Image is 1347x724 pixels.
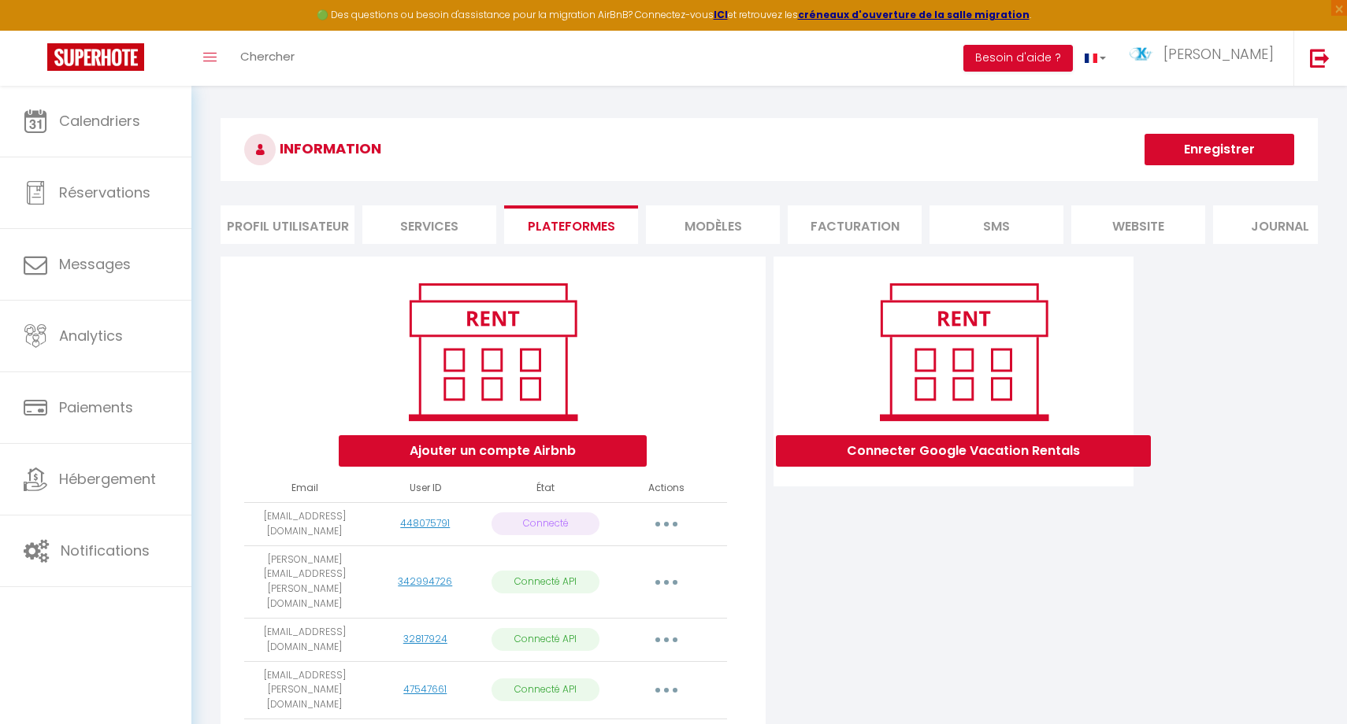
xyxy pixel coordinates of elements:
[59,397,133,417] span: Paiements
[59,111,140,131] span: Calendriers
[492,678,599,701] p: Connecté API
[59,254,131,274] span: Messages
[1145,134,1294,165] button: Enregistrer
[1213,205,1347,244] li: Journal
[492,628,599,651] p: Connecté API
[1310,48,1330,68] img: logout
[240,48,295,65] span: Chercher
[228,31,306,86] a: Chercher
[59,183,150,202] span: Réservations
[798,8,1030,21] a: créneaux d'ouverture de la salle migration
[339,435,647,467] button: Ajouter un compte Airbnb
[504,205,638,244] li: Plateformes
[59,326,123,345] span: Analytics
[1071,205,1205,244] li: website
[485,475,606,502] th: État
[1118,31,1293,86] a: ... [PERSON_NAME]
[1163,44,1274,64] span: [PERSON_NAME]
[963,45,1073,72] button: Besoin d'aide ?
[492,512,599,535] p: Connecté
[403,632,447,645] a: 32817924
[244,618,365,661] td: [EMAIL_ADDRESS][DOMAIN_NAME]
[930,205,1063,244] li: SMS
[221,205,354,244] li: Profil Utilisateur
[863,276,1064,427] img: rent.png
[244,661,365,719] td: [EMAIL_ADDRESS][PERSON_NAME][DOMAIN_NAME]
[61,541,150,560] span: Notifications
[221,118,1318,181] h3: INFORMATION
[606,475,726,502] th: Actions
[1130,47,1153,61] img: ...
[776,435,1151,467] button: Connecter Google Vacation Rentals
[492,571,599,593] p: Connecté API
[400,516,450,530] a: 448075791
[244,502,365,545] td: [EMAIL_ADDRESS][DOMAIN_NAME]
[362,205,496,244] li: Services
[392,276,593,427] img: rent.png
[788,205,922,244] li: Facturation
[244,475,365,502] th: Email
[47,43,144,71] img: Super Booking
[398,574,452,588] a: 342994726
[714,8,728,21] a: ICI
[646,205,780,244] li: MODÈLES
[244,545,365,618] td: [PERSON_NAME][EMAIL_ADDRESS][PERSON_NAME][DOMAIN_NAME]
[403,682,447,696] a: 47547661
[59,469,156,489] span: Hébergement
[365,475,485,502] th: User ID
